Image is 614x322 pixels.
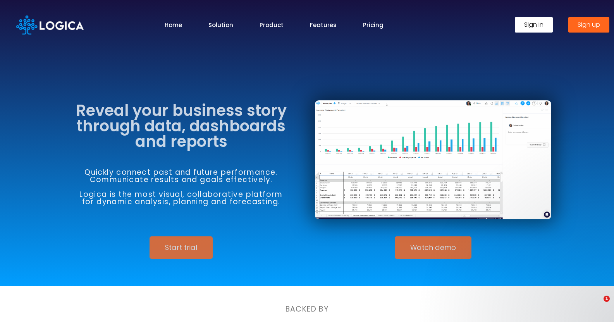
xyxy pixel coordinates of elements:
h6: BACKED BY [98,305,516,313]
a: Features [310,21,337,29]
img: Logica [16,15,84,34]
a: Watch demo [395,236,471,259]
a: Product [260,21,284,29]
a: Start trial [150,236,213,259]
a: Solution [208,21,233,29]
span: Sign in [524,22,543,28]
a: Sign up [568,17,609,33]
h6: Quickly connect past and future performance. Communicate results and goals effectively. Logica is... [63,169,299,205]
a: Sign in [515,17,553,33]
span: 1 [604,296,610,302]
span: Start trial [165,244,197,251]
iframe: Intercom live chat [588,296,606,314]
h3: Reveal your business story through data, dashboards and reports [63,103,299,149]
a: Logica [16,20,84,29]
span: Sign up [578,22,600,28]
a: Home [165,21,182,29]
a: Pricing [363,21,384,29]
span: Watch demo [410,244,456,251]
